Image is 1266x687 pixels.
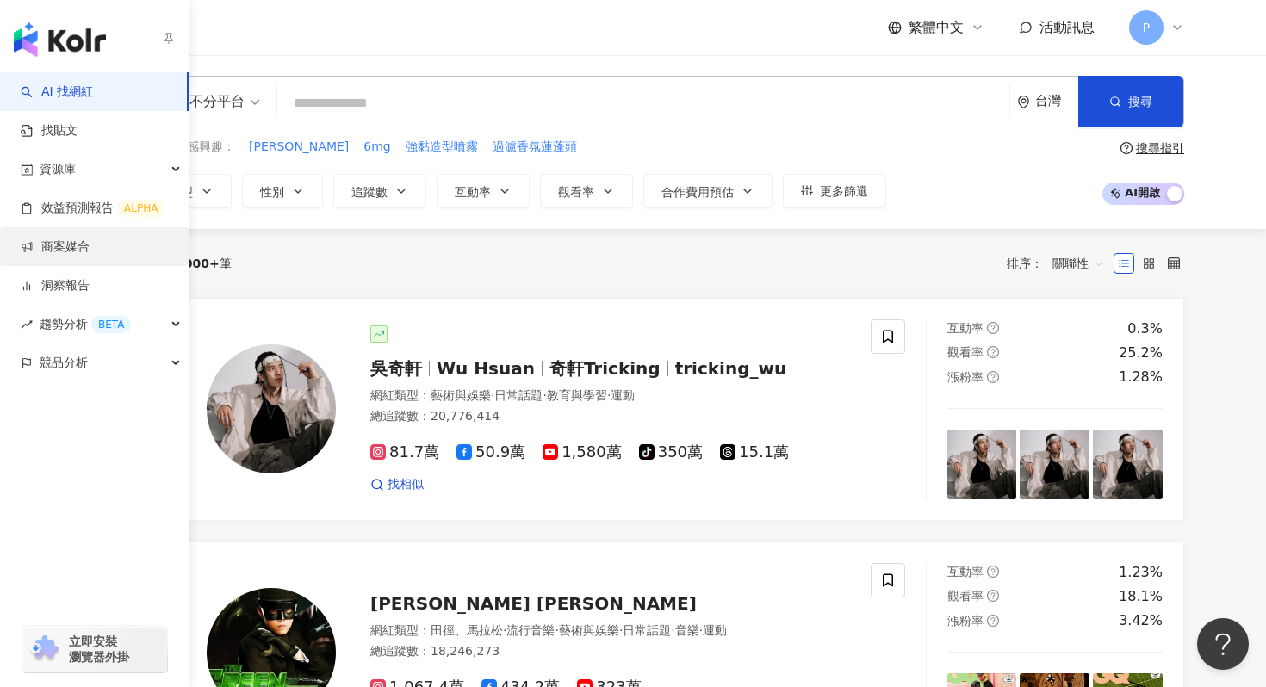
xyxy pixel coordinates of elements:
[22,626,167,672] a: chrome extension立即安裝 瀏覽器外掛
[437,174,530,208] button: 互動率
[623,623,671,637] span: 日常話題
[543,443,622,461] span: 1,580萬
[987,615,999,627] span: question-circle
[639,443,703,461] span: 350萬
[540,174,633,208] button: 觀看率
[151,139,235,156] span: 您可能感興趣：
[947,430,1017,499] img: post-image
[1128,95,1152,108] span: 搜尋
[14,22,106,57] img: logo
[151,298,1184,521] a: KOL Avatar吳奇軒Wu Hsuan奇軒Trickingtricking_wu網紅類型：藝術與娛樂·日常話題·教育與學習·運動總追蹤數：20,776,41481.7萬50.9萬1,580萬...
[406,139,478,156] span: 強黏造型噴霧
[405,138,479,157] button: 強黏造型噴霧
[947,345,984,359] span: 觀看率
[987,322,999,334] span: question-circle
[363,138,391,157] button: 6mg
[543,388,546,402] span: ·
[559,623,619,637] span: 藝術與娛樂
[1119,343,1163,362] div: 25.2%
[1052,250,1104,277] span: 關聯性
[494,388,543,402] span: 日常話題
[555,623,558,637] span: ·
[455,185,491,199] span: 互動率
[1017,96,1030,108] span: environment
[1143,18,1150,37] span: P
[370,408,850,425] div: 總追蹤數 ： 20,776,414
[21,319,33,331] span: rise
[909,18,964,37] span: 繁體中文
[1119,587,1163,606] div: 18.1%
[1093,430,1163,499] img: post-image
[151,257,232,270] div: 共 筆
[163,257,220,270] span: 10,000+
[431,388,491,402] span: 藝術與娛樂
[493,139,577,156] span: 過濾香氛蓮蓬頭
[370,593,697,614] span: [PERSON_NAME] [PERSON_NAME]
[1039,19,1095,35] span: 活動訊息
[1007,250,1114,277] div: 排序：
[720,443,789,461] span: 15.1萬
[370,476,424,493] a: 找相似
[249,139,349,156] span: [PERSON_NAME]
[947,321,984,335] span: 互動率
[28,635,61,663] img: chrome extension
[165,88,245,115] div: 不分平台
[370,443,439,461] span: 81.7萬
[987,371,999,383] span: question-circle
[783,174,886,208] button: 更多篩選
[492,138,578,157] button: 過濾香氛蓮蓬頭
[820,184,868,198] span: 更多篩選
[40,150,76,189] span: 資源庫
[207,344,336,473] img: KOL Avatar
[388,476,424,493] span: 找相似
[671,623,674,637] span: ·
[1197,618,1249,670] iframe: Help Scout Beacon - Open
[1119,368,1163,387] div: 1.28%
[151,174,232,208] button: 類型
[248,138,350,157] button: [PERSON_NAME]
[21,84,93,101] a: searchAI 找網紅
[549,358,661,379] span: 奇軒Tricking
[1136,141,1184,155] div: 搜尋指引
[260,185,284,199] span: 性別
[611,388,635,402] span: 運動
[40,343,88,382] span: 競品分析
[370,622,850,640] div: 網紅類型 ：
[947,614,984,628] span: 漲粉率
[1119,563,1163,582] div: 1.23%
[947,565,984,579] span: 互動率
[21,200,164,217] a: 效益預測報告ALPHA
[1120,142,1133,154] span: question-circle
[947,589,984,603] span: 觀看率
[370,643,850,660] div: 總追蹤數 ： 18,246,273
[491,388,494,402] span: ·
[363,139,390,156] span: 6mg
[1020,430,1089,499] img: post-image
[703,623,727,637] span: 運動
[69,634,129,665] span: 立即安裝 瀏覽器外掛
[242,174,323,208] button: 性別
[547,388,607,402] span: 教育與學習
[431,623,503,637] span: 田徑、馬拉松
[456,443,525,461] span: 50.9萬
[1127,319,1163,338] div: 0.3%
[21,238,90,256] a: 商案媒合
[947,370,984,384] span: 漲粉率
[1078,76,1183,127] button: 搜尋
[437,358,535,379] span: Wu Hsuan
[607,388,611,402] span: ·
[333,174,426,208] button: 追蹤數
[558,185,594,199] span: 觀看率
[675,623,699,637] span: 音樂
[1035,94,1078,108] div: 台灣
[21,122,78,139] a: 找貼文
[370,358,422,379] span: 吳奇軒
[675,358,787,379] span: tricking_wu
[661,185,734,199] span: 合作費用預估
[1119,611,1163,630] div: 3.42%
[987,566,999,578] span: question-circle
[370,387,850,405] div: 網紅類型 ：
[987,590,999,602] span: question-circle
[503,623,506,637] span: ·
[699,623,703,637] span: ·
